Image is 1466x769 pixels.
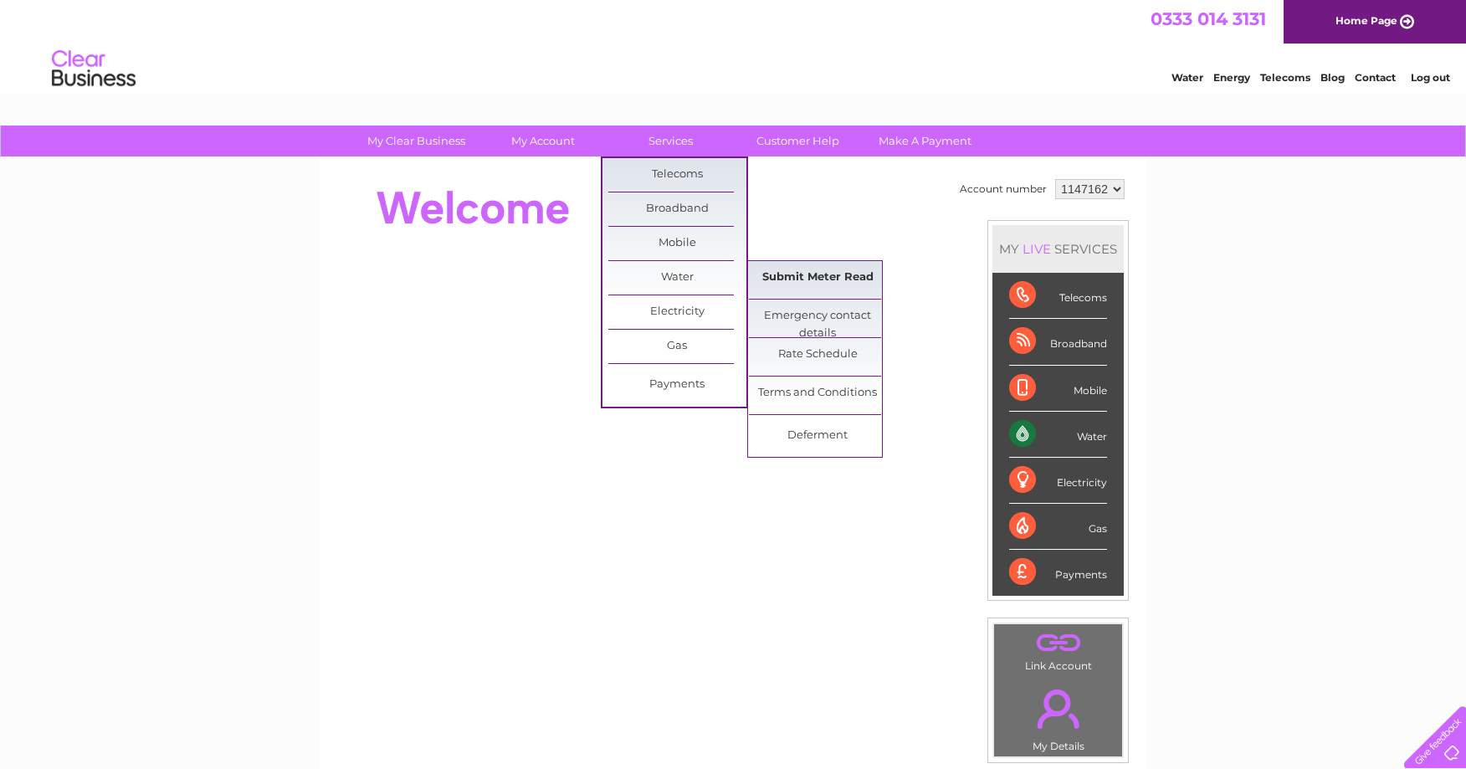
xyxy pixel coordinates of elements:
a: Energy [1213,71,1250,84]
a: Electricity [608,295,746,329]
a: Blog [1320,71,1345,84]
a: Deferment [749,419,887,453]
a: My Account [474,126,613,156]
a: Rate Schedule [749,338,887,372]
div: MY SERVICES [992,225,1124,273]
a: Terms and Conditions [749,377,887,410]
div: LIVE [1019,241,1054,257]
a: Gas [608,330,746,363]
a: My Clear Business [347,126,485,156]
a: Customer Help [729,126,867,156]
img: logo.png [51,44,136,95]
div: Telecoms [1009,273,1107,319]
a: Telecoms [608,158,746,192]
a: Services [602,126,740,156]
td: Account number [956,175,1051,203]
a: Mobile [608,227,746,260]
a: Emergency contact details [749,300,887,333]
a: Telecoms [1260,71,1310,84]
td: My Details [993,675,1123,757]
a: Water [608,261,746,295]
a: Water [1171,71,1203,84]
div: Water [1009,412,1107,458]
div: Broadband [1009,319,1107,365]
a: 0333 014 3131 [1151,8,1266,29]
a: . [998,628,1118,658]
div: Gas [1009,504,1107,550]
div: Payments [1009,550,1107,595]
div: Electricity [1009,458,1107,504]
div: Clear Business is a trading name of Verastar Limited (registered in [GEOGRAPHIC_DATA] No. 3667643... [339,9,1130,81]
a: Payments [608,368,746,402]
div: Mobile [1009,366,1107,412]
a: Submit Meter Read [749,261,887,295]
a: Contact [1355,71,1396,84]
td: Link Account [993,623,1123,676]
a: Log out [1411,71,1450,84]
a: Broadband [608,192,746,226]
a: Make A Payment [856,126,994,156]
a: . [998,679,1118,738]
